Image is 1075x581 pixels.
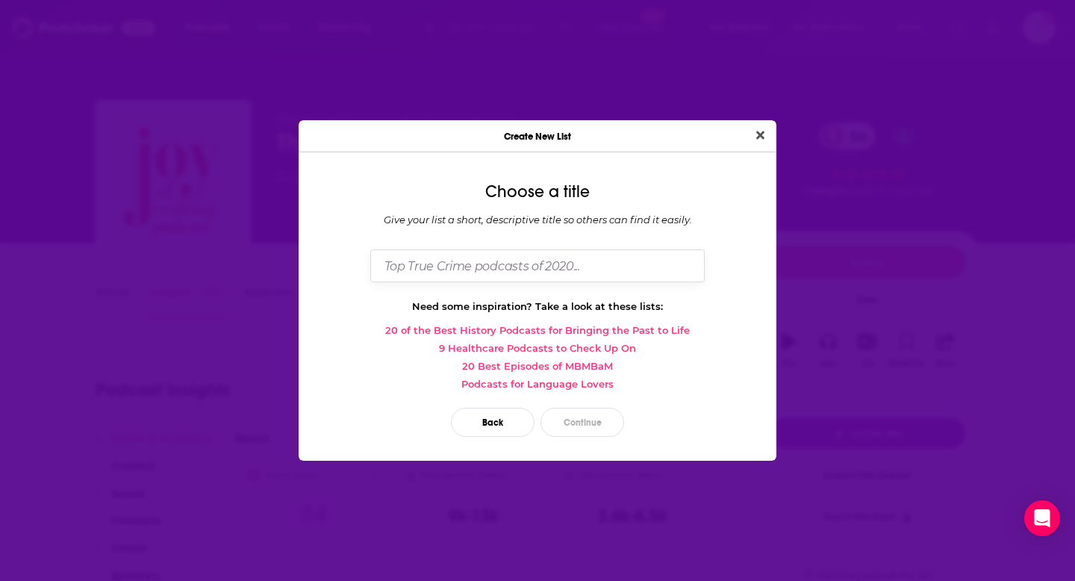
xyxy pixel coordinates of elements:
[311,360,764,372] a: 20 Best Episodes of MBMBaM
[1024,500,1060,536] div: Open Intercom Messenger
[299,120,776,152] div: Create New List
[311,214,764,226] div: Give your list a short, descriptive title so others can find it easily.
[311,182,764,202] div: Choose a title
[311,300,764,312] div: Need some inspiration? Take a look at these lists:
[311,324,764,336] a: 20 of the Best History Podcasts for Bringing the Past to Life
[540,408,624,437] button: Continue
[311,378,764,390] a: Podcasts for Language Lovers
[451,408,535,437] button: Back
[370,249,705,282] input: Top True Crime podcasts of 2020...
[750,126,770,145] button: Close
[311,342,764,354] a: 9 Healthcare Podcasts to Check Up On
